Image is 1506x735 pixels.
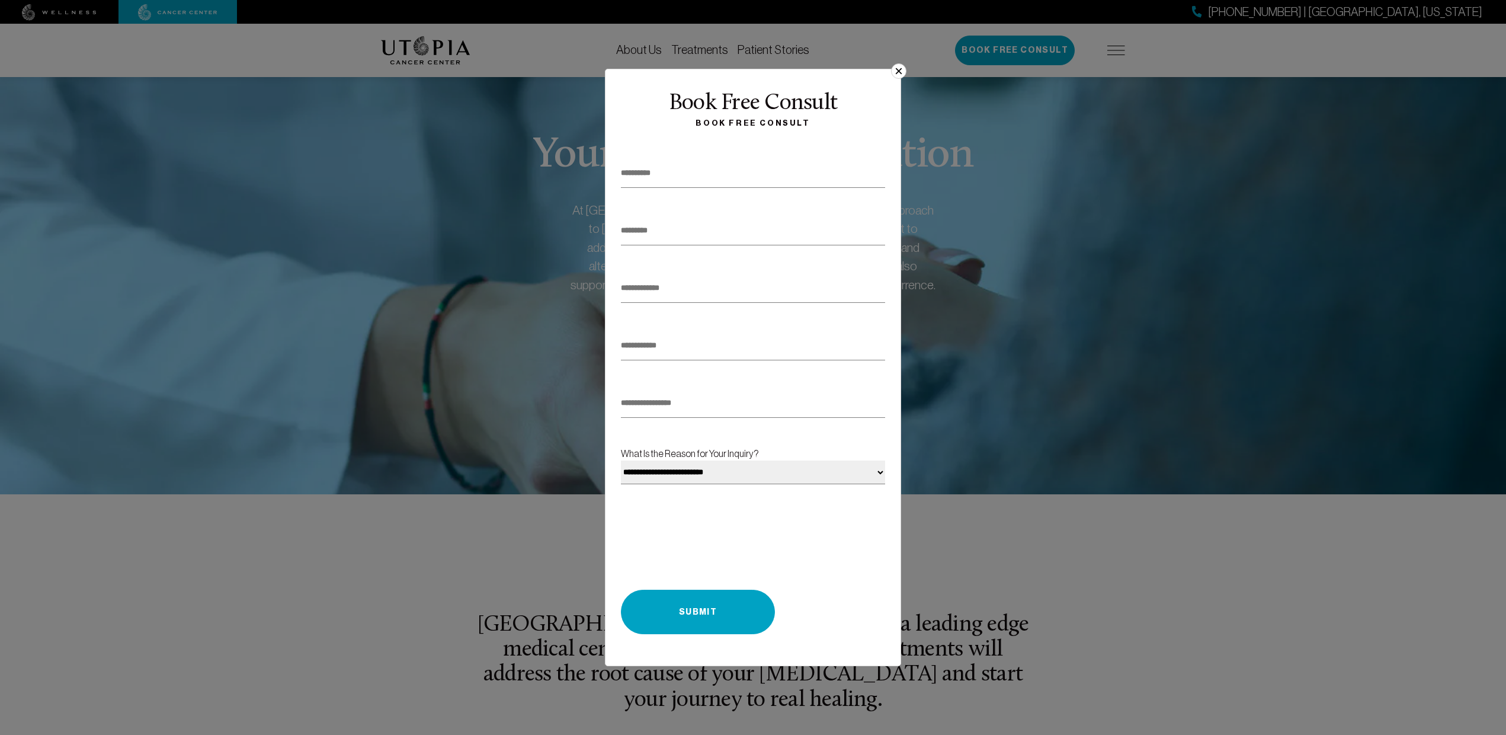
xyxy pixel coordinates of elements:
select: What Is the Reason for Your Inquiry? [621,461,885,484]
button: × [891,63,906,79]
div: Book Free Consult [618,91,888,116]
label: What Is the Reason for Your Inquiry? [621,446,885,503]
iframe: Widget containing checkbox for hCaptcha security challenge [621,513,800,558]
button: Submit [621,590,775,634]
div: Book Free Consult [618,116,888,130]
